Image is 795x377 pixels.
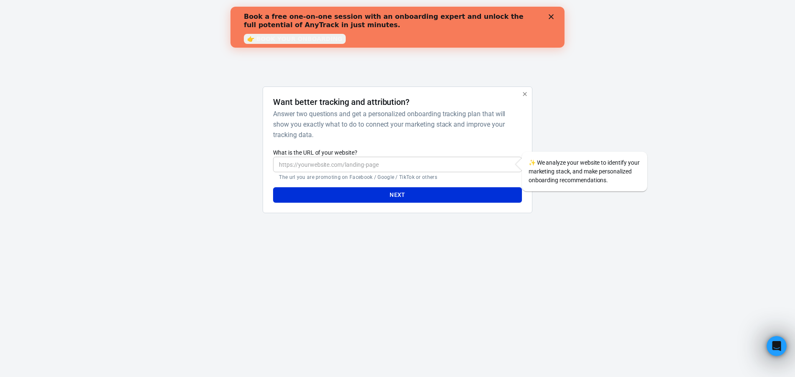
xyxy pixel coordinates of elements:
[529,159,536,166] span: sparkles
[767,336,787,356] iframe: Intercom live chat
[273,109,518,140] h6: Answer two questions and get a personalized onboarding tracking plan that will show you exactly w...
[273,97,410,107] h4: Want better tracking and attribution?
[279,174,516,181] p: The url you are promoting on Facebook / Google / TikTok or others
[230,7,565,48] iframe: Intercom live chat banner
[273,187,522,203] button: Next
[273,157,522,172] input: https://yourwebsite.com/landing-page
[318,8,327,13] div: Close
[189,32,606,46] div: AnyTrack
[273,148,522,157] label: What is the URL of your website?
[522,152,647,191] div: We analyze your website to identify your marketing stack, and make personalized onboarding recomm...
